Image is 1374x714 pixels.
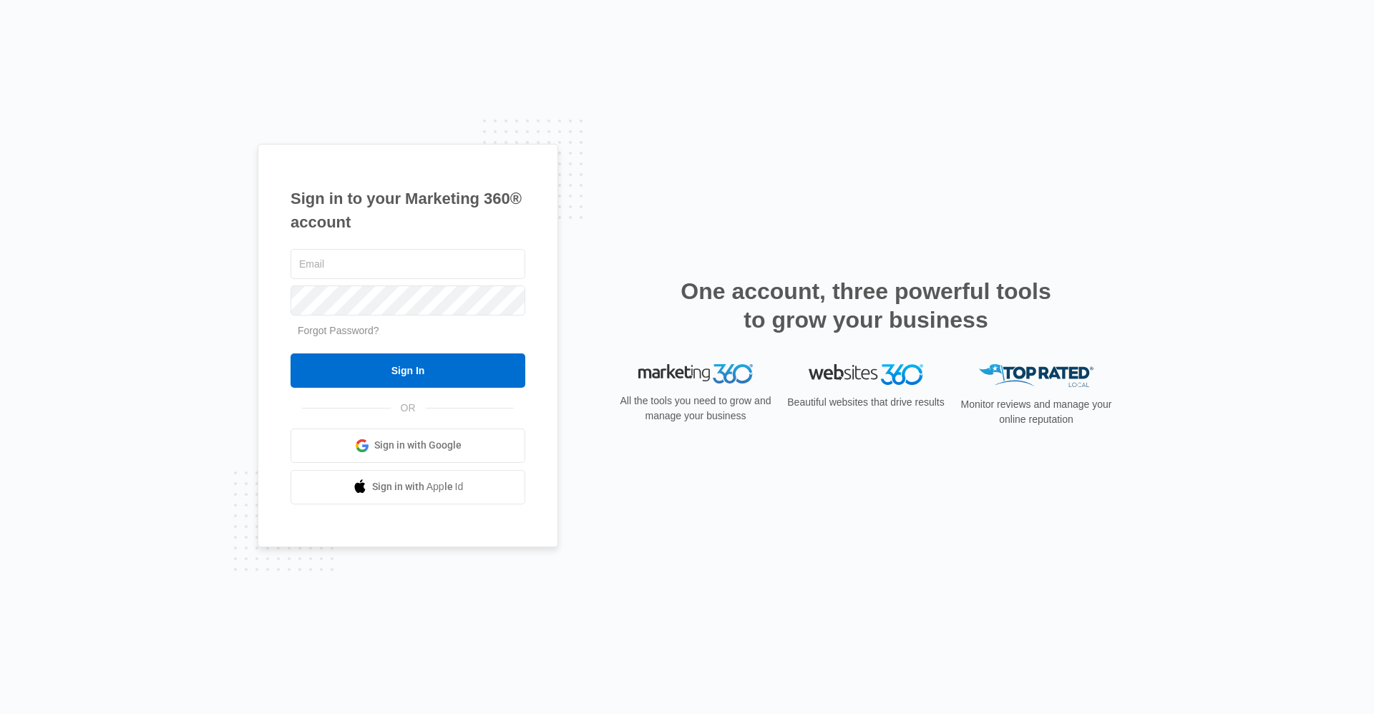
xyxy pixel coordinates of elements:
[291,187,525,234] h1: Sign in to your Marketing 360® account
[374,438,462,453] span: Sign in with Google
[956,397,1116,427] p: Monitor reviews and manage your online reputation
[298,325,379,336] a: Forgot Password?
[372,479,464,494] span: Sign in with Apple Id
[291,249,525,279] input: Email
[786,395,946,410] p: Beautiful websites that drive results
[676,277,1056,334] h2: One account, three powerful tools to grow your business
[291,470,525,504] a: Sign in with Apple Id
[979,364,1093,388] img: Top Rated Local
[391,401,426,416] span: OR
[638,364,753,384] img: Marketing 360
[809,364,923,385] img: Websites 360
[291,429,525,463] a: Sign in with Google
[615,393,776,424] p: All the tools you need to grow and manage your business
[291,353,525,388] input: Sign In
